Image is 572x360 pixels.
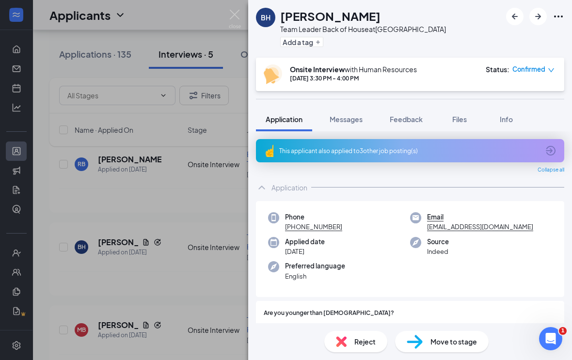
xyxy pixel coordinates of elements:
[538,166,564,174] span: Collapse all
[512,64,545,74] span: Confirmed
[452,115,467,124] span: Files
[266,115,302,124] span: Application
[290,65,345,74] b: Onsite Interview
[330,115,363,124] span: Messages
[285,247,325,256] span: [DATE]
[256,182,268,193] svg: ChevronUp
[285,237,325,247] span: Applied date
[274,322,286,332] span: Yes
[280,37,323,47] button: PlusAdd a tag
[427,237,449,247] span: Source
[500,115,513,124] span: Info
[532,11,544,22] svg: ArrowRight
[285,212,342,222] span: Phone
[271,183,307,192] div: Application
[529,8,547,25] button: ArrowRight
[280,24,446,34] div: Team Leader Back of House at [GEOGRAPHIC_DATA]
[545,145,556,157] svg: ArrowCircle
[280,8,381,24] h1: [PERSON_NAME]
[354,336,376,347] span: Reject
[427,247,449,256] span: Indeed
[509,11,521,22] svg: ArrowLeftNew
[290,64,417,74] div: with Human Resources
[279,147,539,155] div: This applicant also applied to 3 other job posting(s)
[553,11,564,22] svg: Ellipses
[264,309,394,318] span: Are you younger than [DEMOGRAPHIC_DATA]?
[285,261,345,271] span: Preferred language
[290,74,417,82] div: [DATE] 3:30 PM - 4:00 PM
[486,64,509,74] div: Status :
[261,13,270,22] div: BH
[539,327,562,350] iframe: Intercom live chat
[430,336,477,347] span: Move to stage
[548,67,555,74] span: down
[315,39,321,45] svg: Plus
[285,271,345,281] span: English
[506,8,524,25] button: ArrowLeftNew
[559,327,567,335] span: 1
[390,115,423,124] span: Feedback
